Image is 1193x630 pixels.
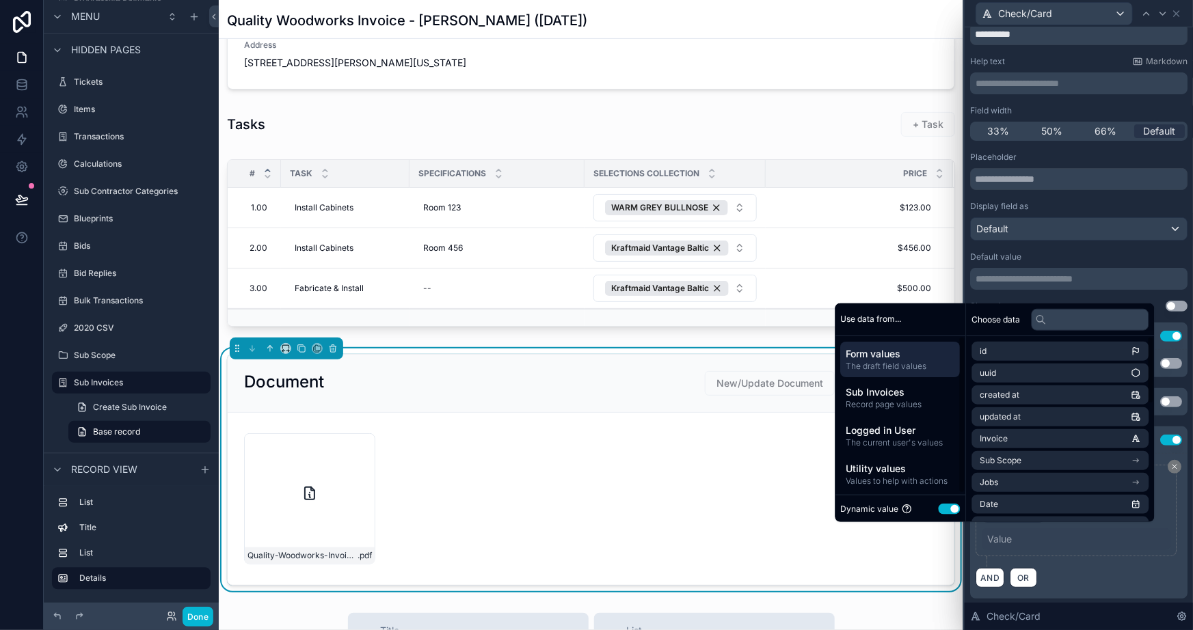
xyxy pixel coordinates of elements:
[976,2,1133,25] button: Check/Card
[976,222,1008,236] span: Default
[74,159,208,169] label: Calculations
[841,503,899,514] span: Dynamic value
[846,398,955,409] span: Record page values
[1010,568,1037,588] button: OR
[244,371,324,393] h2: Document
[79,547,205,558] label: List
[1132,56,1188,67] a: Markdown
[903,168,927,179] span: Price
[972,314,1021,325] span: Choose data
[970,251,1021,262] label: Default value
[183,607,213,627] button: Done
[52,98,211,120] a: Items
[1015,573,1032,583] span: OR
[74,241,208,251] label: Bids
[52,180,211,202] a: Sub Contractor Categories
[1146,56,1188,67] span: Markdown
[52,235,211,257] a: Bids
[71,463,137,476] span: Record view
[290,168,312,179] span: Task
[1095,124,1116,138] span: 66%
[970,72,1188,94] div: scrollable content
[846,475,955,486] span: Values to help with actions
[846,461,955,475] span: Utility values
[846,423,955,437] span: Logged in User
[79,573,200,584] label: Details
[68,396,211,418] a: Create Sub Invoice
[227,11,587,30] h1: Quality Woodworks Invoice - [PERSON_NAME] ([DATE])
[987,610,1041,623] span: Check/Card
[74,295,208,306] label: Bulk Transactions
[52,208,211,230] a: Blueprints
[846,346,955,360] span: Form values
[93,426,140,437] span: Base record
[52,126,211,148] a: Transactions
[1143,124,1175,138] span: Default
[68,421,211,443] a: Base record
[1041,124,1062,138] span: 50%
[74,323,208,333] label: 2020 CSV
[74,268,208,279] label: Bid Replies
[52,290,211,312] a: Bulk Transactions
[52,153,211,175] a: Calculations
[74,186,208,197] label: Sub Contractor Categories
[987,532,1012,546] div: Value
[52,71,211,93] a: Tickets
[418,168,486,179] span: Specifications
[846,437,955,448] span: The current user's values
[74,104,208,115] label: Items
[835,335,966,495] div: scrollable content
[71,10,100,23] span: Menu
[52,317,211,339] a: 2020 CSV
[52,372,211,394] a: Sub Invoices
[976,568,1004,588] button: AND
[74,377,202,388] label: Sub Invoices
[970,217,1188,241] button: Default
[593,168,699,179] span: Selections collection
[93,402,167,413] span: Create Sub Invoice
[846,360,955,371] span: The draft field values
[52,262,211,284] a: Bid Replies
[970,105,1012,116] label: Field width
[79,497,205,508] label: List
[250,168,255,179] span: #
[998,7,1052,20] span: Check/Card
[970,152,1017,163] label: Placeholder
[841,314,902,325] span: Use data from...
[74,213,208,224] label: Blueprints
[846,385,955,398] span: Sub Invoices
[970,301,1056,312] div: Show character count
[74,350,208,361] label: Sub Scope
[970,201,1028,212] label: Display field as
[52,344,211,366] a: Sub Scope
[74,131,208,142] label: Transactions
[74,77,208,87] label: Tickets
[970,56,1005,67] label: Help text
[44,485,219,603] div: scrollable content
[71,43,141,57] span: Hidden pages
[79,522,205,533] label: Title
[247,550,358,561] span: Quality-Woodworks-Invoice---Max-Fake-Mustermann-([DATE])
[987,124,1009,138] span: 33%
[358,550,372,561] span: .pdf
